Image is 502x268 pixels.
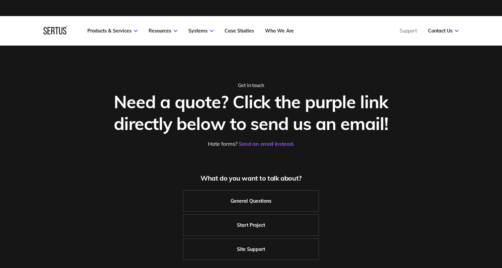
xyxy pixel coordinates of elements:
[428,28,458,34] a: Contact Us
[101,91,401,134] div: Need a quote? Click the purple link directly below to send us an email!
[183,214,319,236] a: Start Project
[101,82,401,88] div: Get in touch
[101,174,401,182] div: What do you want to talk about?
[101,140,401,147] div: Hate forms?
[265,28,294,34] a: Who We Are
[183,190,319,212] a: General Questions
[149,28,177,34] a: Resources
[183,239,319,260] a: Site Support
[188,28,214,34] a: Systems
[87,28,138,34] a: Products & Services
[239,140,294,147] a: Send an email instead.
[225,28,254,34] a: Case Studies
[400,28,417,34] a: Support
